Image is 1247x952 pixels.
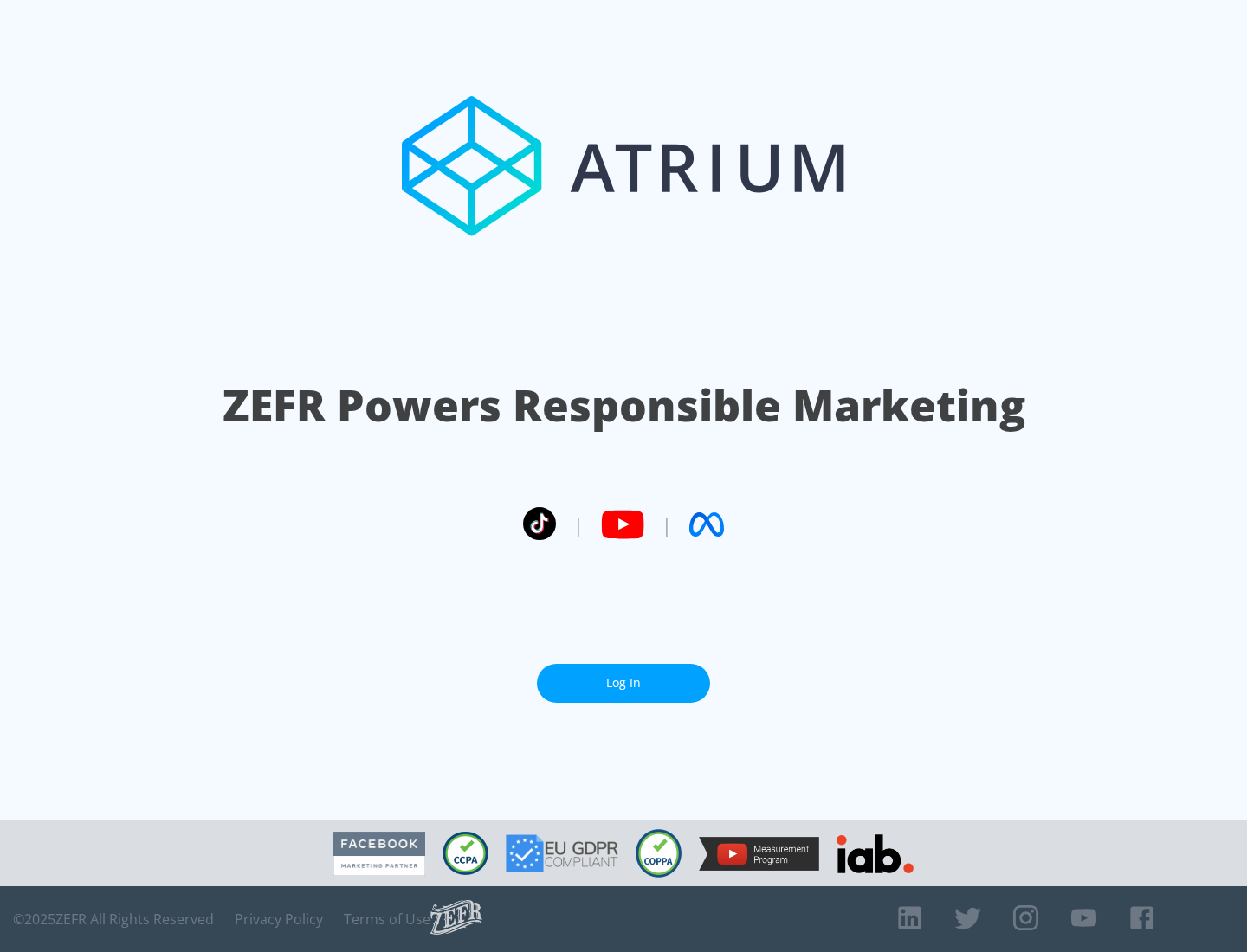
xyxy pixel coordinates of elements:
img: CCPA Compliant [443,832,488,875]
img: COPPA Compliant [636,829,682,878]
img: Facebook Marketing Partner [333,832,425,876]
a: Privacy Policy [235,910,323,928]
img: GDPR Compliant [506,834,618,872]
img: YouTube Measurement Program [699,837,819,871]
h1: ZEFR Powers Responsible Marketing [223,376,1025,435]
a: Terms of Use [344,910,430,928]
img: IAB [837,834,914,873]
span: | [573,511,584,537]
a: Log In [537,664,710,703]
span: | [662,511,672,537]
span: © 2025 ZEFR All Rights Reserved [13,910,214,928]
